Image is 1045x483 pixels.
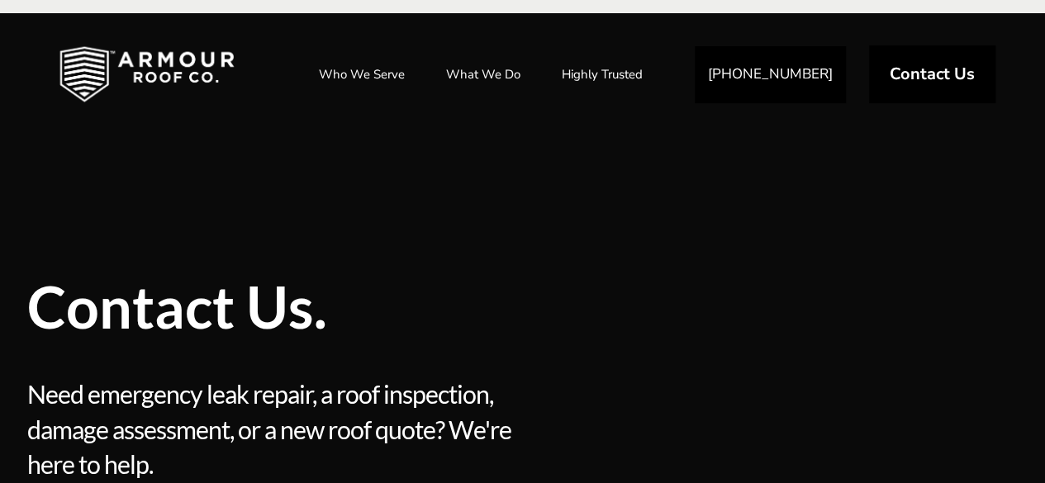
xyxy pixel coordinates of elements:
[430,54,537,95] a: What We Do
[890,66,975,83] span: Contact Us
[27,376,517,482] span: Need emergency leak repair, a roof inspection, damage assessment, or a new roof quote? We're here...
[33,33,261,116] img: Industrial and Commercial Roofing Company | Armour Roof Co.
[545,54,659,95] a: Highly Trusted
[869,45,995,103] a: Contact Us
[302,54,421,95] a: Who We Serve
[695,46,846,103] a: [PHONE_NUMBER]
[27,277,762,335] span: Contact Us.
